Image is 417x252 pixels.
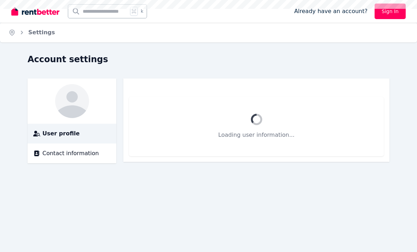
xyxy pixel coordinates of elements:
[141,8,143,14] span: k
[294,7,368,16] span: Already have an account?
[28,29,55,36] a: Settings
[42,129,80,138] span: User profile
[33,129,111,138] a: User profile
[28,54,108,65] h1: Account settings
[11,6,59,17] img: RentBetter
[146,131,367,139] p: Loading user information...
[33,149,111,158] a: Contact information
[42,149,99,158] span: Contact information
[375,4,406,19] a: Sign In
